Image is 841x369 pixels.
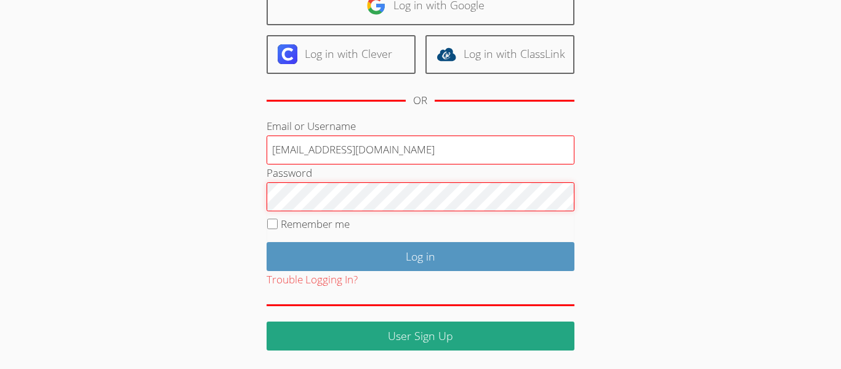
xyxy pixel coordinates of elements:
[437,44,456,64] img: classlink-logo-d6bb404cc1216ec64c9a2012d9dc4662098be43eaf13dc465df04b49fa7ab582.svg
[278,44,297,64] img: clever-logo-6eab21bc6e7a338710f1a6ff85c0baf02591cd810cc4098c63d3a4b26e2feb20.svg
[267,242,574,271] input: Log in
[267,271,358,289] button: Trouble Logging In?
[267,166,312,180] label: Password
[267,35,416,74] a: Log in with Clever
[267,119,356,133] label: Email or Username
[281,217,350,231] label: Remember me
[425,35,574,74] a: Log in with ClassLink
[413,92,427,110] div: OR
[267,322,574,351] a: User Sign Up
